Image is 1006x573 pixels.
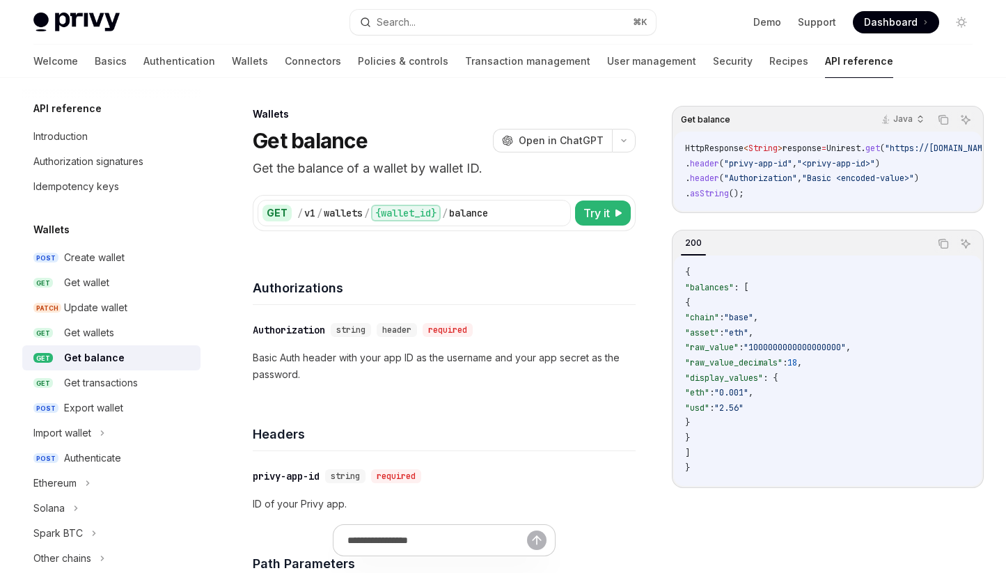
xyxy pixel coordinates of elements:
[685,462,690,473] span: }
[685,267,690,278] span: {
[797,158,875,169] span: "<privy-app-id>"
[893,113,913,125] p: Java
[787,357,797,368] span: 18
[763,372,778,384] span: : {
[22,320,201,345] a: GETGet wallets
[607,45,696,78] a: User management
[324,206,363,220] div: wallets
[748,327,753,338] span: ,
[22,245,201,270] a: POSTCreate wallet
[33,328,53,338] span: GET
[685,342,739,353] span: "raw_value"
[95,45,127,78] a: Basics
[33,45,78,78] a: Welcome
[519,134,604,148] span: Open in ChatGPT
[853,11,939,33] a: Dashboard
[583,205,610,221] span: Try it
[729,188,744,199] span: ();
[934,111,952,129] button: Copy the contents from the code block
[778,143,783,154] span: >
[714,402,744,414] span: "2.56"
[822,143,826,154] span: =
[724,327,748,338] span: "eth"
[33,453,58,464] span: POST
[64,299,127,316] div: Update wallet
[802,173,914,184] span: "Basic <encoded-value>"
[713,45,753,78] a: Security
[64,400,123,416] div: Export wallet
[744,143,748,154] span: <
[797,357,802,368] span: ,
[22,446,201,471] a: POSTAuthenticate
[690,188,729,199] span: asString
[860,143,865,154] span: .
[442,206,448,220] div: /
[950,11,973,33] button: Toggle dark mode
[865,143,880,154] span: get
[724,173,797,184] span: "Authorization"
[33,353,53,363] span: GET
[493,129,612,152] button: Open in ChatGPT
[33,178,119,195] div: Idempotency keys
[797,173,802,184] span: ,
[33,303,61,313] span: PATCH
[690,158,719,169] span: header
[304,206,315,220] div: v1
[22,295,201,320] a: PATCHUpdate wallet
[719,312,724,323] span: :
[873,108,930,132] button: Java
[685,387,709,398] span: "eth"
[685,158,690,169] span: .
[33,500,65,517] div: Solana
[33,221,70,238] h5: Wallets
[253,128,368,153] h1: Get balance
[253,469,320,483] div: privy-app-id
[724,158,792,169] span: "privy-app-id"
[22,345,201,370] a: GETGet balance
[262,205,292,221] div: GET
[864,15,918,29] span: Dashboard
[253,278,636,297] h4: Authorizations
[633,17,647,28] span: ⌘ K
[880,143,885,154] span: (
[33,403,58,414] span: POST
[253,425,636,444] h4: Headers
[685,297,690,308] span: {
[685,432,690,444] span: }
[350,10,656,35] button: Search...⌘K
[748,387,753,398] span: ,
[253,323,325,337] div: Authorization
[685,372,763,384] span: "display_values"
[143,45,215,78] a: Authentication
[846,342,851,353] span: ,
[685,402,709,414] span: "usd"
[875,158,880,169] span: )
[253,496,636,512] p: ID of your Privy app.
[253,350,636,383] p: Basic Auth header with your app ID as the username and your app secret as the password.
[724,312,753,323] span: "base"
[33,100,102,117] h5: API reference
[957,111,975,129] button: Ask AI
[33,153,143,170] div: Authorization signatures
[783,143,822,154] span: response
[527,531,547,550] button: Send message
[769,45,808,78] a: Recipes
[33,278,53,288] span: GET
[753,312,758,323] span: ,
[33,550,91,567] div: Other chains
[64,375,138,391] div: Get transactions
[685,357,783,368] span: "raw_value_decimals"
[33,13,120,32] img: light logo
[744,342,846,353] span: "1000000000000000000"
[685,417,690,428] span: }
[748,143,778,154] span: String
[64,450,121,466] div: Authenticate
[685,327,719,338] span: "asset"
[914,173,919,184] span: )
[33,253,58,263] span: POST
[934,235,952,253] button: Copy the contents from the code block
[253,159,636,178] p: Get the balance of a wallet by wallet ID.
[826,143,860,154] span: Unirest
[449,206,488,220] div: balance
[33,525,83,542] div: Spark BTC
